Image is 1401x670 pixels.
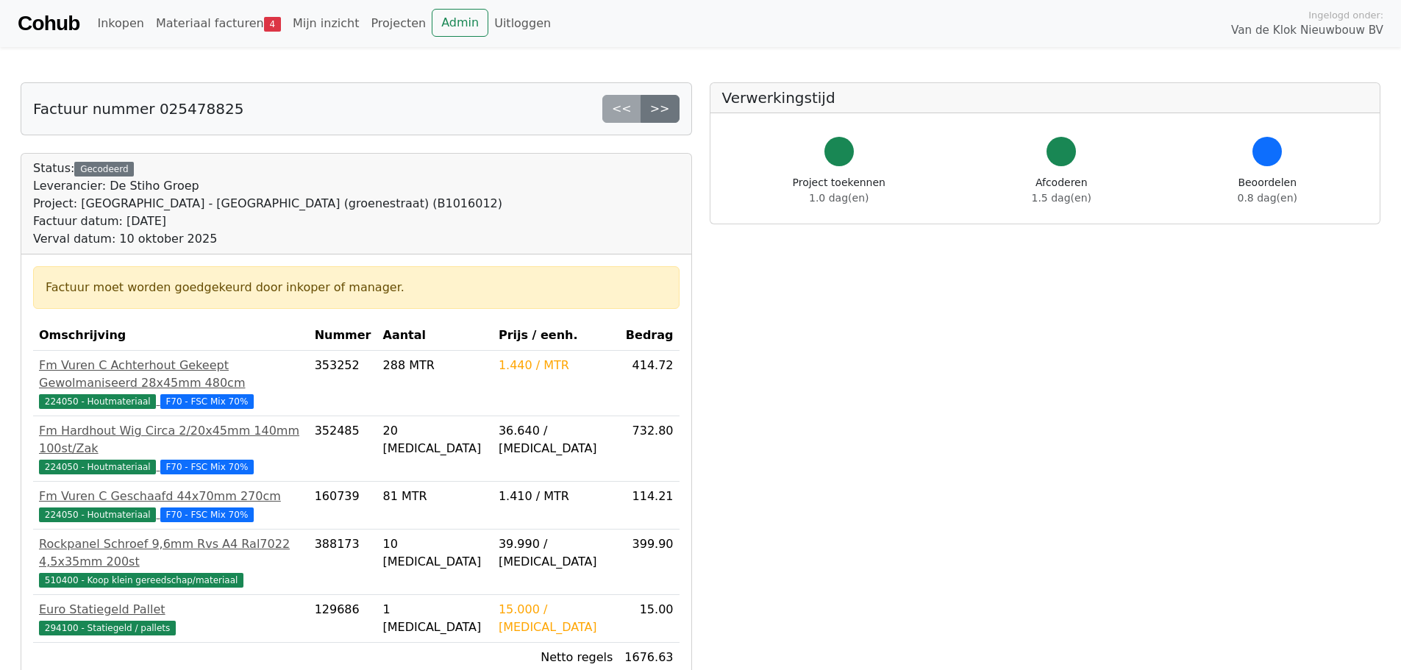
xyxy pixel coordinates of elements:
a: Euro Statiegeld Pallet294100 - Statiegeld / pallets [39,601,303,636]
span: 294100 - Statiegeld / pallets [39,621,176,635]
div: Factuur moet worden goedgekeurd door inkoper of manager. [46,279,667,296]
div: 1.440 / MTR [499,357,613,374]
span: 1.5 dag(en) [1032,192,1091,204]
span: 224050 - Houtmateriaal [39,507,156,522]
div: Gecodeerd [74,162,134,177]
div: 10 [MEDICAL_DATA] [383,535,487,571]
td: 732.80 [618,416,679,482]
td: 388173 [309,530,377,595]
div: 81 MTR [383,488,487,505]
td: 129686 [309,595,377,643]
td: 399.90 [618,530,679,595]
th: Bedrag [618,321,679,351]
h5: Factuur nummer 025478825 [33,100,243,118]
div: Project toekennen [793,175,885,206]
div: Fm Vuren C Geschaafd 44x70mm 270cm [39,488,303,505]
span: F70 - FSC Mix 70% [160,507,254,522]
a: Fm Vuren C Achterhout Gekeept Gewolmaniseerd 28x45mm 480cm224050 - Houtmateriaal F70 - FSC Mix 70% [39,357,303,410]
span: 224050 - Houtmateriaal [39,394,156,409]
span: F70 - FSC Mix 70% [160,394,254,409]
a: Admin [432,9,488,37]
a: Cohub [18,6,79,41]
a: Projecten [365,9,432,38]
td: 160739 [309,482,377,530]
div: 39.990 / [MEDICAL_DATA] [499,535,613,571]
div: 1 [MEDICAL_DATA] [383,601,487,636]
div: Afcoderen [1032,175,1091,206]
span: Van de Klok Nieuwbouw BV [1231,22,1383,39]
a: Fm Hardhout Wig Circa 2/20x45mm 140mm 100st/Zak224050 - Houtmateriaal F70 - FSC Mix 70% [39,422,303,475]
div: 36.640 / [MEDICAL_DATA] [499,422,613,457]
div: 288 MTR [383,357,487,374]
td: 353252 [309,351,377,416]
a: Rockpanel Schroef 9,6mm Rvs A4 Ral7022 4,5x35mm 200st510400 - Koop klein gereedschap/materiaal [39,535,303,588]
h5: Verwerkingstijd [722,89,1369,107]
a: Uitloggen [488,9,557,38]
th: Nummer [309,321,377,351]
a: Materiaal facturen4 [150,9,287,38]
div: Factuur datum: [DATE] [33,213,502,230]
td: 352485 [309,416,377,482]
span: 1.0 dag(en) [809,192,869,204]
div: 15.000 / [MEDICAL_DATA] [499,601,613,636]
div: Status: [33,160,502,248]
a: >> [641,95,680,123]
div: Euro Statiegeld Pallet [39,601,303,619]
div: Rockpanel Schroef 9,6mm Rvs A4 Ral7022 4,5x35mm 200st [39,535,303,571]
td: 414.72 [618,351,679,416]
th: Aantal [377,321,493,351]
a: Fm Vuren C Geschaafd 44x70mm 270cm224050 - Houtmateriaal F70 - FSC Mix 70% [39,488,303,523]
td: 114.21 [618,482,679,530]
div: Fm Hardhout Wig Circa 2/20x45mm 140mm 100st/Zak [39,422,303,457]
div: Verval datum: 10 oktober 2025 [33,230,502,248]
div: Beoordelen [1238,175,1297,206]
th: Omschrijving [33,321,309,351]
a: Mijn inzicht [287,9,366,38]
div: Project: [GEOGRAPHIC_DATA] - [GEOGRAPHIC_DATA] (groenestraat) (B1016012) [33,195,502,213]
span: F70 - FSC Mix 70% [160,460,254,474]
span: 510400 - Koop klein gereedschap/materiaal [39,573,243,588]
span: Ingelogd onder: [1308,8,1383,22]
td: 15.00 [618,595,679,643]
div: 1.410 / MTR [499,488,613,505]
div: Leverancier: De Stiho Groep [33,177,502,195]
a: Inkopen [91,9,149,38]
th: Prijs / eenh. [493,321,618,351]
span: 224050 - Houtmateriaal [39,460,156,474]
div: Fm Vuren C Achterhout Gekeept Gewolmaniseerd 28x45mm 480cm [39,357,303,392]
span: 0.8 dag(en) [1238,192,1297,204]
div: 20 [MEDICAL_DATA] [383,422,487,457]
span: 4 [264,17,281,32]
